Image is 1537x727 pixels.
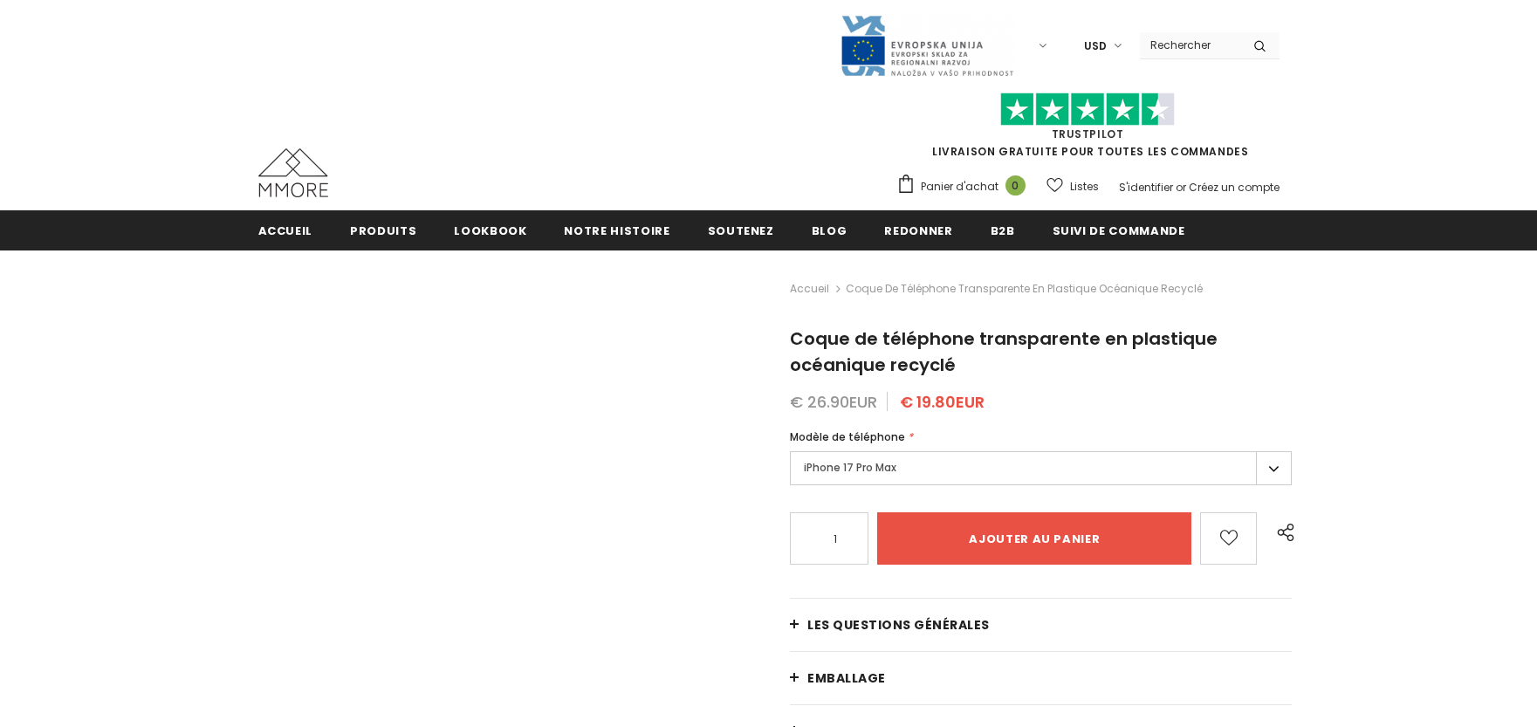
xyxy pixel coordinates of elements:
[991,223,1015,239] span: B2B
[258,210,313,250] a: Accueil
[1053,223,1185,239] span: Suivi de commande
[1140,32,1240,58] input: Search Site
[877,512,1191,565] input: Ajouter au panier
[1189,180,1280,195] a: Créez un compte
[840,38,1014,52] a: Javni Razpis
[1084,38,1107,55] span: USD
[884,210,952,250] a: Redonner
[846,278,1203,299] span: Coque de téléphone transparente en plastique océanique recyclé
[807,616,990,634] span: Les questions générales
[790,429,905,444] span: Modèle de téléphone
[1053,210,1185,250] a: Suivi de commande
[1176,180,1186,195] span: or
[1000,93,1175,127] img: Faites confiance aux étoiles pilotes
[840,14,1014,78] img: Javni Razpis
[900,391,985,413] span: € 19.80EUR
[790,599,1292,651] a: Les questions générales
[258,223,313,239] span: Accueil
[896,174,1034,200] a: Panier d'achat 0
[258,148,328,197] img: Cas MMORE
[454,210,526,250] a: Lookbook
[1070,178,1099,195] span: Listes
[1119,180,1173,195] a: S'identifier
[790,652,1292,704] a: EMBALLAGE
[807,669,886,687] span: EMBALLAGE
[350,210,416,250] a: Produits
[1046,171,1099,202] a: Listes
[921,178,998,195] span: Panier d'achat
[350,223,416,239] span: Produits
[790,391,877,413] span: € 26.90EUR
[564,223,669,239] span: Notre histoire
[1005,175,1026,195] span: 0
[564,210,669,250] a: Notre histoire
[884,223,952,239] span: Redonner
[454,223,526,239] span: Lookbook
[991,210,1015,250] a: B2B
[708,210,774,250] a: soutenez
[1052,127,1124,141] a: TrustPilot
[812,210,847,250] a: Blog
[708,223,774,239] span: soutenez
[812,223,847,239] span: Blog
[790,451,1292,485] label: iPhone 17 Pro Max
[896,100,1280,159] span: LIVRAISON GRATUITE POUR TOUTES LES COMMANDES
[790,278,829,299] a: Accueil
[790,326,1218,377] span: Coque de téléphone transparente en plastique océanique recyclé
